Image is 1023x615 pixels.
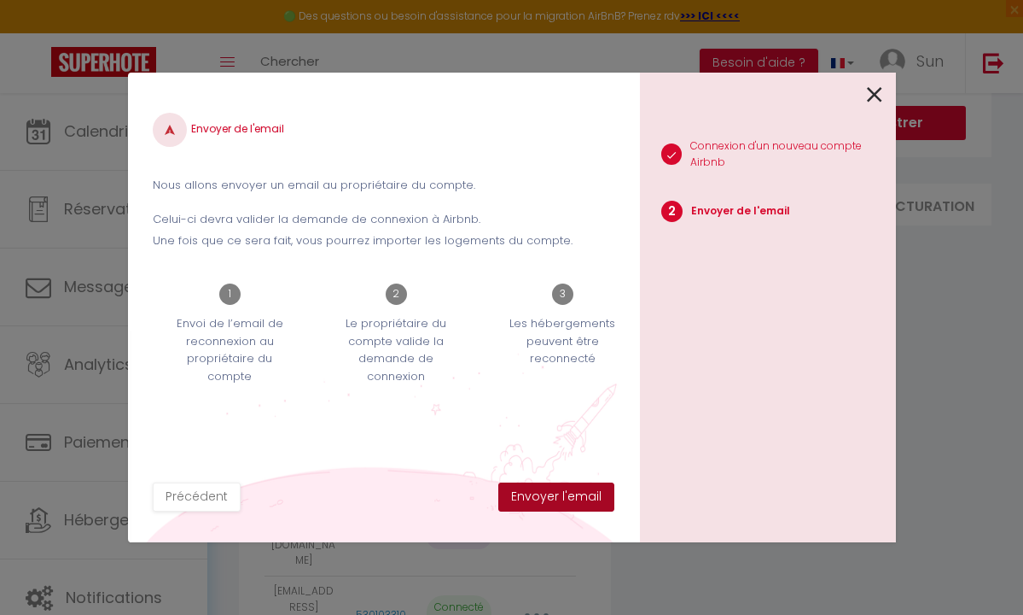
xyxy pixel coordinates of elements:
[153,483,241,512] button: Précédent
[165,315,296,385] p: Envoi de l’email de reconnexion au propriétaire du compte
[661,201,683,222] span: 2
[219,284,241,305] span: 1
[153,232,613,249] p: Une fois que ce sera fait, vous pourrez importer les logements du compte.
[552,284,573,305] span: 3
[498,483,614,512] button: Envoyer l'email
[153,211,613,228] p: Celui-ci devra valider la demande de connexion à Airbnb.
[386,284,407,305] span: 2
[331,315,462,385] p: Le propriétaire du compte valide la demande de connexion
[153,177,613,194] p: Nous allons envoyer un email au propriétaire du compte.
[691,203,790,220] p: Envoyer de l'email
[153,113,613,147] h4: Envoyer de l'email
[690,138,896,171] p: Connexion d'un nouveau compte Airbnb
[497,315,629,367] p: Les hébergements peuvent être reconnecté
